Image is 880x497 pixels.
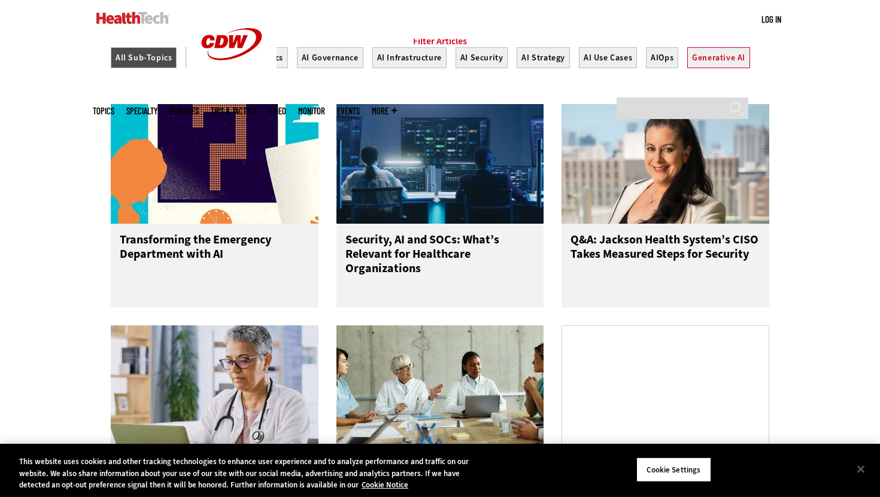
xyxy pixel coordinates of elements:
span: More [372,106,397,115]
img: Home [96,12,169,24]
a: Log in [761,14,781,25]
a: More information about your privacy [362,480,408,490]
a: security team in high-tech computer room Security, AI and SOCs: What’s Relevant for Healthcare Or... [336,104,544,307]
img: security team in high-tech computer room [336,104,544,224]
img: illustration of question mark [111,104,318,224]
button: Close [848,456,874,482]
img: Doctors meeting in the office [336,325,544,445]
a: Video [268,106,286,115]
a: MonITor [298,106,325,115]
div: User menu [761,13,781,26]
div: This website uses cookies and other tracking technologies to enhance user experience and to analy... [19,456,484,491]
a: Connie Barrera Q&A: Jackson Health System’s CISO Takes Measured Steps for Security [562,104,769,307]
img: Connie Barrera [562,104,769,224]
span: Topics [93,106,114,115]
h3: Security, AI and SOCs: What’s Relevant for Healthcare Organizations [345,233,535,280]
a: CDW [187,79,277,92]
span: Specialty [126,106,157,115]
a: Events [337,106,360,115]
h3: Q&A: Jackson Health System’s CISO Takes Measured Steps for Security [571,233,760,280]
h3: Transforming the Emergency Department with AI [120,233,309,280]
img: doctor on laptop [111,325,318,445]
button: Cookie Settings [636,457,711,482]
a: illustration of question mark Transforming the Emergency Department with AI [111,104,318,307]
a: Features [169,106,199,115]
a: Tips & Tactics [211,106,256,115]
